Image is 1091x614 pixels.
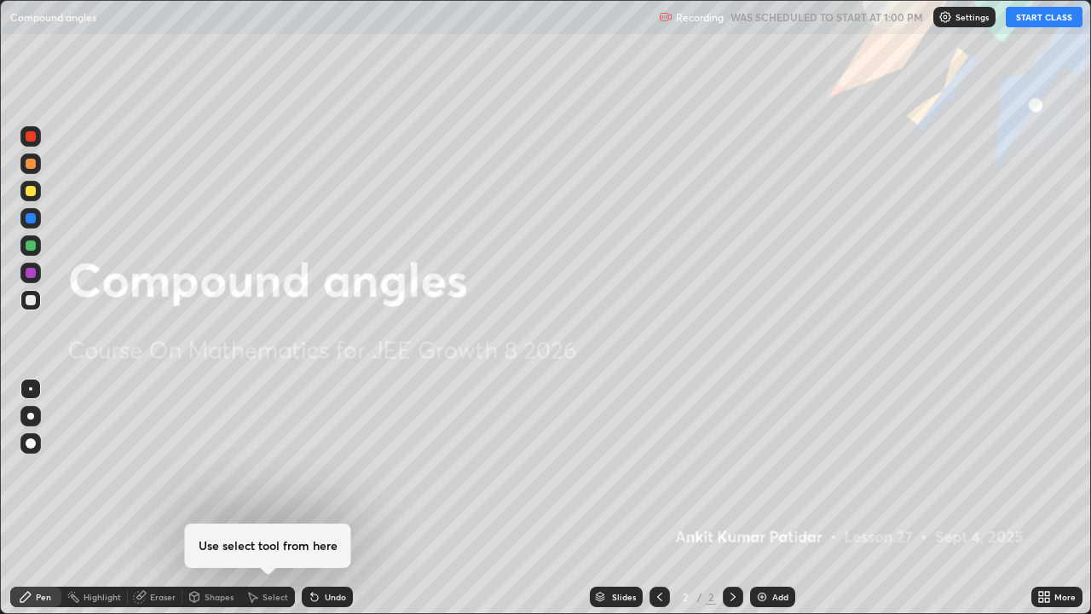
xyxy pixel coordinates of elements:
button: START CLASS [1006,7,1082,27]
div: Undo [325,593,346,601]
p: Compound angles [10,10,96,24]
div: 2 [706,589,716,605]
img: class-settings-icons [938,10,952,24]
p: Settings [955,13,989,21]
h4: Use select tool from here [199,537,338,554]
div: Pen [36,593,51,601]
div: Select [263,593,288,601]
div: More [1054,593,1076,601]
h5: WAS SCHEDULED TO START AT 1:00 PM [730,9,923,25]
p: Recording [676,11,724,24]
div: 2 [677,592,694,602]
div: Slides [612,593,636,601]
div: Highlight [84,593,121,601]
div: Shapes [205,593,234,601]
img: recording.375f2c34.svg [659,10,672,24]
div: Add [772,593,788,601]
div: Eraser [150,593,176,601]
img: add-slide-button [755,590,769,604]
div: / [697,592,702,602]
